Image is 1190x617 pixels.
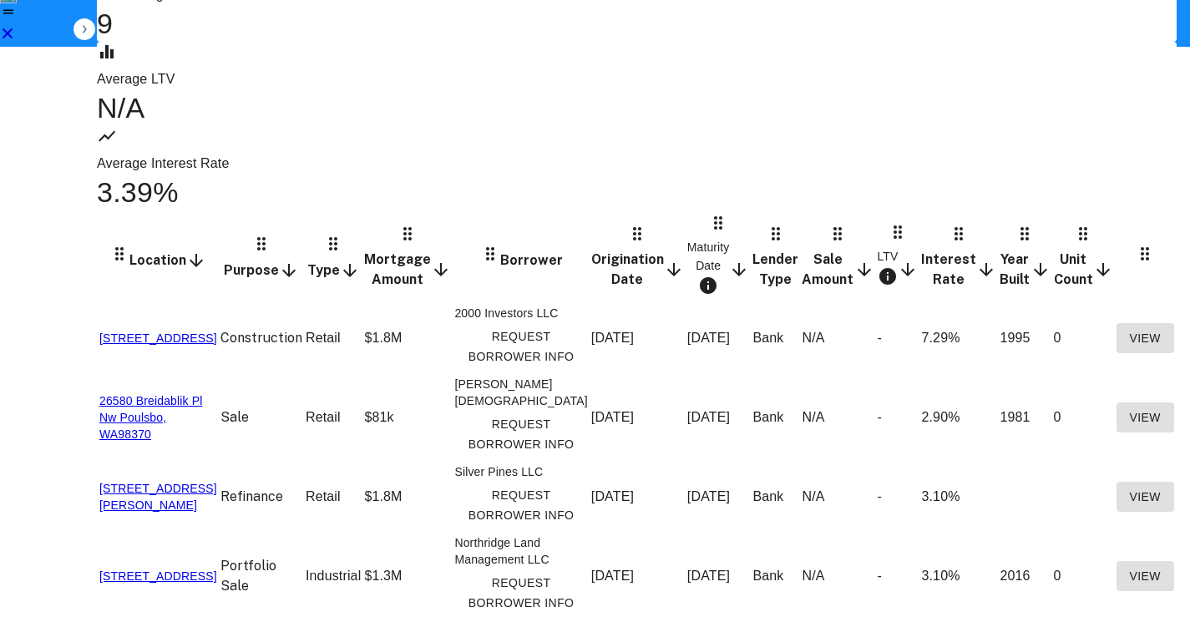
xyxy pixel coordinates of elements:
[687,487,750,507] p: [DATE]
[306,487,361,507] p: Retail
[686,212,751,302] th: Maturity dates displayed may be estimated. Please contact the lender for the most accurate maturi...
[878,248,899,266] h6: LTV
[1000,566,1050,586] p: 2016
[1000,328,1050,348] p: 1995
[801,212,874,302] th: Sale Amount
[224,260,299,281] span: Purpose
[878,248,919,292] span: LTVs displayed on the website are for informational purposes only and may be reported incorrectly...
[364,328,451,348] p: $1.8M
[687,239,730,276] h6: Maturity Date
[220,487,302,507] div: This loan purpose was for refinancing
[590,212,685,302] th: Origination Date
[454,463,587,480] p: Silver Pines LLC
[687,239,730,301] div: Maturity dates displayed may be estimated. Please contact the lender for the most accurate maturi...
[220,212,303,302] th: Purpose
[1054,250,1113,290] span: Unit Count
[591,328,684,348] p: [DATE]
[97,152,1177,175] h6: Average Interest Rate
[878,566,919,586] p: -
[306,566,361,586] p: Industrial
[878,328,919,348] p: -
[97,175,1177,210] h4: 3.39%
[364,250,451,290] span: Mortgage Amount
[999,212,1051,302] th: Year Built
[220,328,302,348] div: This loan purpose was for construction
[1054,566,1113,586] p: 0
[97,91,1177,126] h4: N/A
[921,566,996,586] p: 3.10%
[1000,250,1050,290] span: Year Built
[687,239,750,301] span: Maturity dates displayed may be estimated. Please contact the lender for the most accurate maturi...
[687,566,750,586] p: [DATE]
[920,212,997,302] th: Interest Rate
[500,250,563,271] span: Borrower
[364,566,451,586] p: $1.3M
[752,250,798,290] span: Lender Type
[454,376,587,409] p: [PERSON_NAME][DEMOGRAPHIC_DATA]
[1000,407,1050,427] p: 1981
[454,305,587,321] p: 2000 Investors LLC
[1106,483,1190,564] iframe: Chat Widget
[802,250,874,290] span: Sale Amount
[1054,407,1113,427] p: 0
[591,407,684,427] p: [DATE]
[364,487,451,507] p: $1.8M
[752,566,798,586] p: Bank
[752,212,799,302] th: Lender Type
[878,487,919,507] p: -
[1117,402,1174,433] a: View
[363,212,452,302] th: Mortgage Amount
[305,212,362,302] th: Type
[99,568,217,584] a: [STREET_ADDRESS]
[591,250,684,290] span: Origination Date
[921,328,996,348] p: 7.29%
[306,407,361,427] p: Retail
[921,487,996,507] p: 3.10%
[752,487,798,507] p: Bank
[364,407,451,427] p: $81k
[453,212,588,302] th: Borrower
[1117,482,1174,513] a: View
[921,250,996,290] span: Interest Rate
[454,321,587,372] button: Request Borrower Info
[752,328,798,348] p: Bank
[802,328,874,348] p: N/A
[802,487,874,507] p: N/A
[97,68,1177,91] h6: Average LTV
[802,407,874,427] p: N/A
[1053,212,1114,302] th: Unit Count
[99,330,217,346] a: [STREET_ADDRESS]
[454,480,587,531] button: Request Borrower Info
[220,556,302,576] div: This is a portfolio loan with 2 properties
[1117,323,1174,354] a: View
[878,248,899,292] div: LTVs displayed on the website are for informational purposes only and may be reported incorrectly...
[220,576,302,596] div: Sale
[921,407,996,427] p: 2.90%
[1054,328,1113,348] p: 0
[99,480,217,513] a: [STREET_ADDRESS][PERSON_NAME]
[97,7,1177,42] h4: 9
[129,250,206,271] span: Location
[591,487,684,507] p: [DATE]
[307,260,360,281] span: Type
[752,407,798,427] p: Bank
[877,212,919,302] th: LTVs displayed on the website are for informational purposes only and may be reported incorrectly...
[454,534,587,568] p: Northridge Land Management LLC
[878,407,919,427] p: -
[687,328,750,348] p: [DATE]
[1117,561,1174,592] a: View
[99,212,218,302] th: Location
[220,407,302,427] div: Sale
[306,328,361,348] p: Retail
[687,407,750,427] p: [DATE]
[802,566,874,586] p: N/A
[99,392,217,443] a: 26580 Breidablik Pl Nw Poulsbo, WA98370
[591,566,684,586] p: [DATE]
[454,409,587,460] button: Request Borrower Info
